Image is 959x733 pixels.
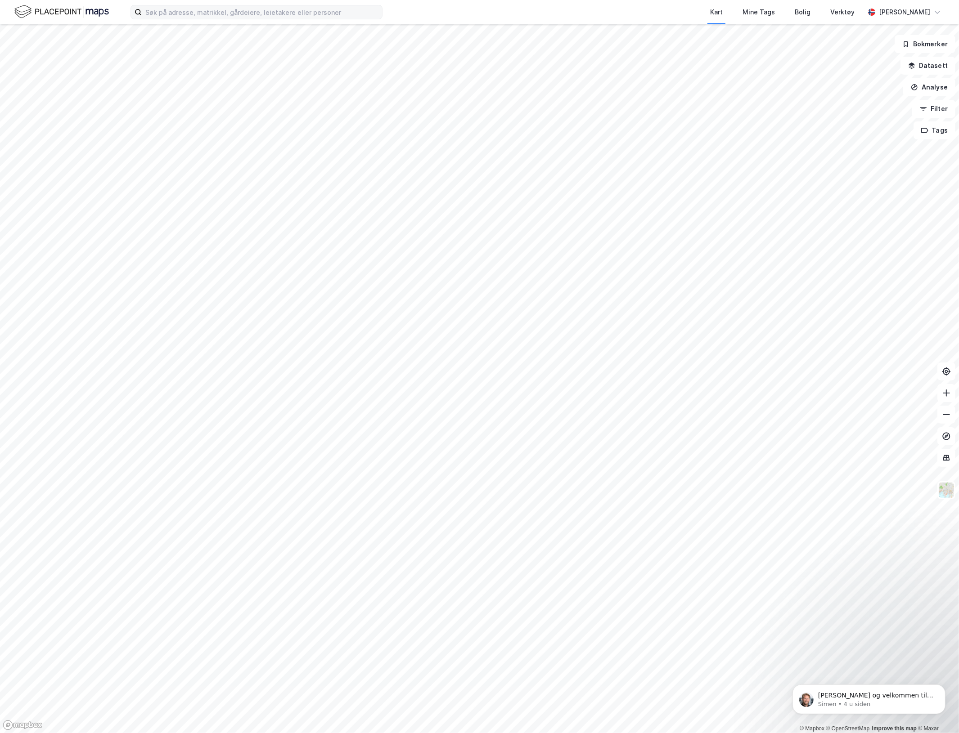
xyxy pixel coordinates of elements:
[872,725,917,732] a: Improve this map
[912,100,955,118] button: Filter
[743,7,775,18] div: Mine Tags
[895,35,955,53] button: Bokmerker
[903,78,955,96] button: Analyse
[779,666,959,729] iframe: Intercom notifications melding
[879,7,930,18] div: [PERSON_NAME]
[795,7,810,18] div: Bolig
[830,7,855,18] div: Verktøy
[14,4,109,20] img: logo.f888ab2527a4732fd821a326f86c7f29.svg
[914,121,955,139] button: Tags
[938,482,955,499] img: Z
[142,5,382,19] input: Søk på adresse, matrikkel, gårdeiere, leietakere eller personer
[39,26,154,69] span: [PERSON_NAME] og velkommen til Newsec Maps, [PERSON_NAME] det er du lurer på så er det bare å ta ...
[800,725,824,732] a: Mapbox
[900,57,955,75] button: Datasett
[39,35,155,43] p: Message from Simen, sent 4 u siden
[826,725,870,732] a: OpenStreetMap
[3,720,42,730] a: Mapbox homepage
[710,7,723,18] div: Kart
